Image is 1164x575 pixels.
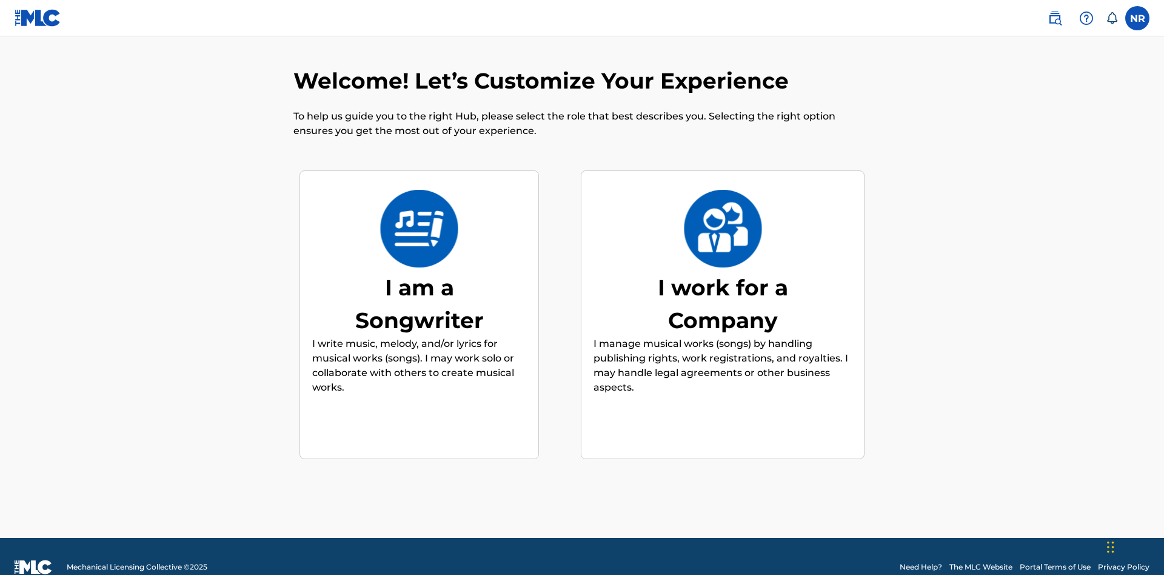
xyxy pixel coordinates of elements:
a: Portal Terms of Use [1020,562,1091,573]
div: I am a SongwriterI am a SongwriterI write music, melody, and/or lyrics for musical works (songs).... [299,170,539,460]
a: The MLC Website [949,562,1012,573]
img: MLC Logo [15,9,61,27]
div: User Menu [1125,6,1149,30]
a: Public Search [1043,6,1067,30]
img: logo [15,560,52,574]
div: I work for a Company [632,271,814,337]
iframe: Chat Widget [1103,517,1164,575]
a: Need Help? [900,562,942,573]
div: I work for a CompanyI work for a CompanyI manage musical works (songs) by handling publishing rig... [581,170,865,460]
span: Mechanical Licensing Collective © 2025 [67,562,207,573]
img: I am a Songwriter [380,190,459,267]
img: help [1079,11,1094,25]
a: Privacy Policy [1098,562,1149,573]
div: I am a Songwriter [329,271,510,337]
p: I manage musical works (songs) by handling publishing rights, work registrations, and royalties. ... [594,337,852,395]
img: search [1048,11,1062,25]
h2: Welcome! Let’s Customize Your Experience [293,67,795,95]
p: To help us guide you to the right Hub, please select the role that best describes you. Selecting ... [293,109,871,138]
div: Drag [1107,529,1114,565]
p: I write music, melody, and/or lyrics for musical works (songs). I may work solo or collaborate wi... [312,337,526,395]
div: Help [1074,6,1099,30]
div: Notifications [1106,12,1118,24]
img: I work for a Company [683,190,763,267]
